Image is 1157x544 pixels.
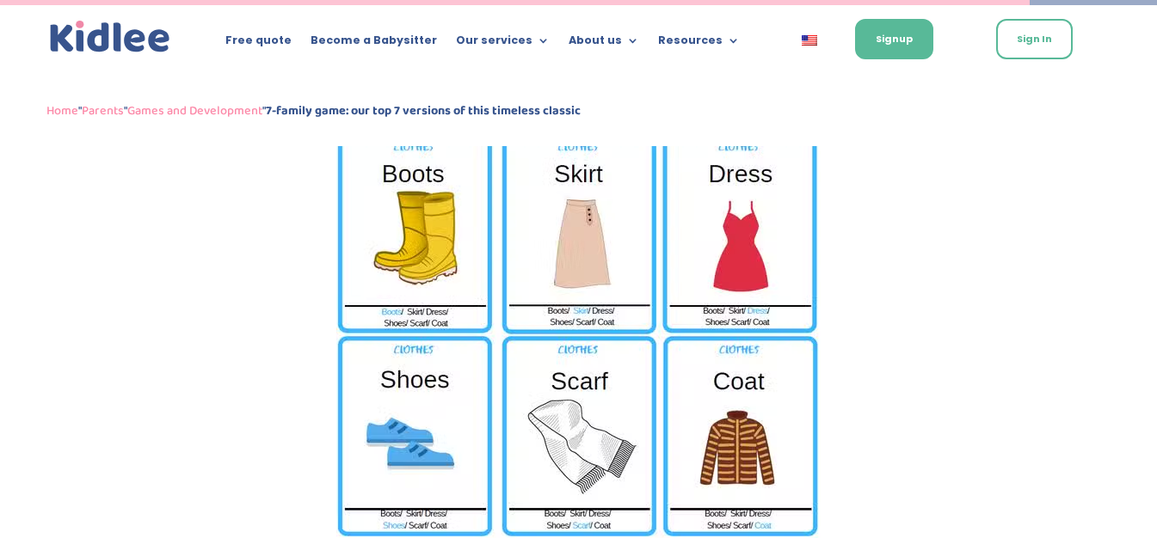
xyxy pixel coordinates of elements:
strong: 7-family game: our top 7 versions of this timeless classic [266,101,581,121]
span: " " " [46,101,581,121]
img: English [802,35,817,46]
a: Kidlee Logo [46,17,174,57]
img: 7 families in English [336,131,821,538]
img: logo_kidlee_blue [46,17,174,57]
a: Our services [456,34,550,53]
a: About us [569,34,639,53]
a: Sign In [996,19,1073,59]
a: Resources [658,34,740,53]
a: Signup [855,19,933,59]
a: Become a Babysitter [311,34,437,53]
a: Parents [82,101,124,121]
a: Home [46,101,78,121]
a: Free quote [225,34,292,53]
a: Games and Development [127,101,262,121]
